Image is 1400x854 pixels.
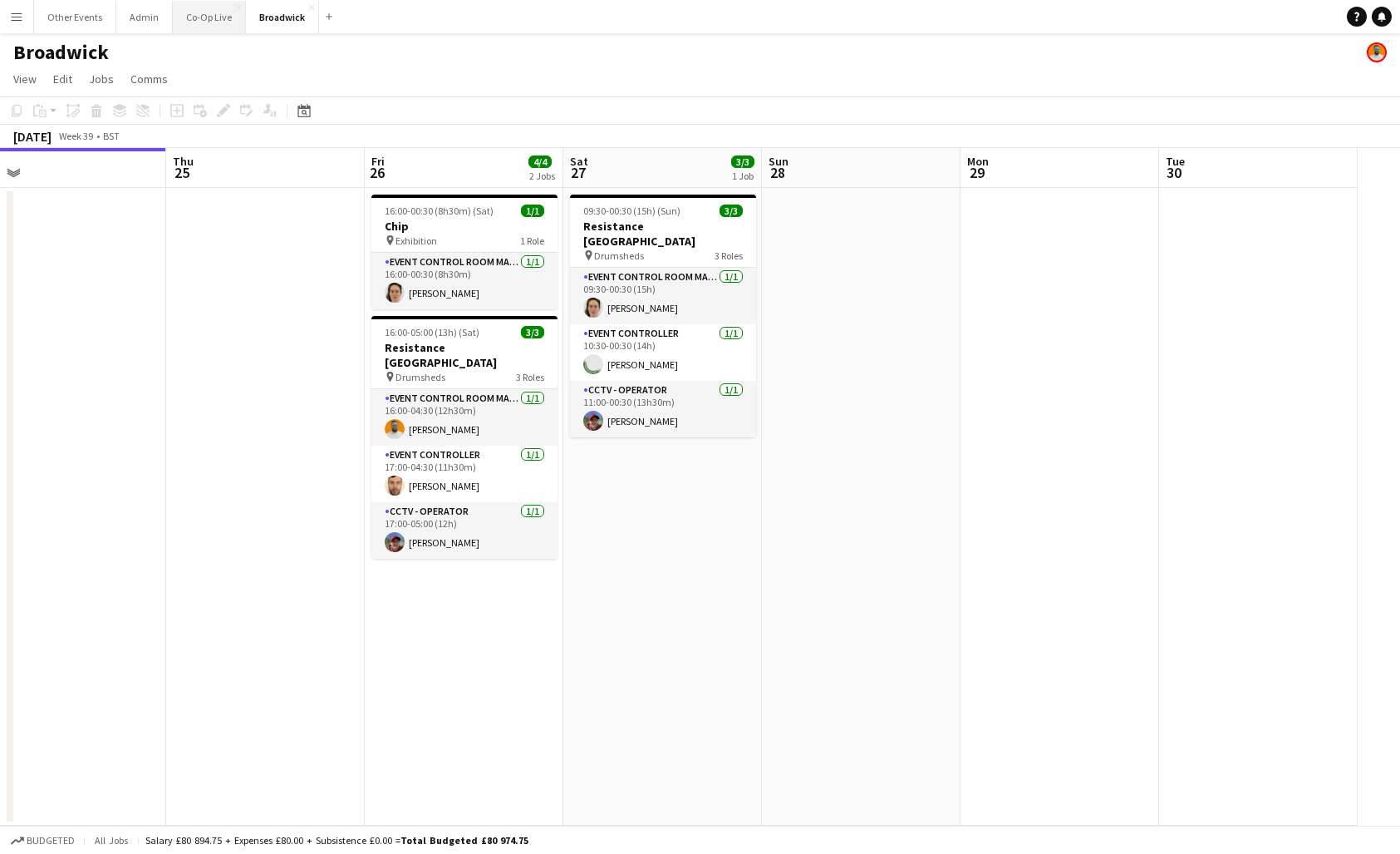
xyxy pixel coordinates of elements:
[520,234,544,247] span: 1 Role
[103,130,120,142] div: BST
[715,249,743,262] span: 3 Roles
[720,205,743,217] span: 3/3
[570,324,756,381] app-card-role: Event Controller1/110:30-00:30 (14h)[PERSON_NAME]
[395,371,445,383] span: Drumsheds
[967,154,989,169] span: Mon
[371,340,558,370] h3: Resistance [GEOGRAPHIC_DATA]
[521,205,544,217] span: 1/1
[47,68,79,90] a: Edit
[145,834,528,847] div: Salary £80 894.75 + Expenses £80.00 + Subsistence £0.00 =
[965,163,989,182] span: 29
[13,72,37,86] span: View
[570,154,588,169] span: Sat
[371,316,558,559] app-job-card: 16:00-05:00 (13h) (Sat)3/3Resistance [GEOGRAPHIC_DATA] Drumsheds3 RolesEvent Control Room Manager...
[516,371,544,383] span: 3 Roles
[583,205,680,217] span: 09:30-00:30 (15h) (Sun)
[385,326,479,338] span: 16:00-05:00 (13h) (Sat)
[732,170,754,182] div: 1 Job
[570,219,756,249] h3: Resistance [GEOGRAPHIC_DATA]
[1367,42,1387,62] app-user-avatar: Ben Sidaway
[369,163,385,182] span: 26
[13,40,109,65] h1: Broadwick
[7,68,43,90] a: View
[173,154,194,169] span: Thu
[371,154,385,169] span: Fri
[385,205,494,217] span: 16:00-00:30 (8h30m) (Sat)
[371,502,558,559] app-card-role: CCTV - Operator1/117:00-05:00 (12h)[PERSON_NAME]
[731,155,754,168] span: 3/3
[769,154,788,169] span: Sun
[570,381,756,437] app-card-role: CCTV - Operator1/111:00-00:30 (13h30m)[PERSON_NAME]
[371,389,558,446] app-card-role: Event Control Room Manager1/116:00-04:30 (12h30m)[PERSON_NAME]
[766,163,788,182] span: 28
[594,249,644,262] span: Drumsheds
[27,835,75,847] span: Budgeted
[528,155,552,168] span: 4/4
[173,1,246,33] button: Co-Op Live
[116,1,173,33] button: Admin
[371,219,558,234] h3: Chip
[124,68,174,90] a: Comms
[371,195,558,309] app-job-card: 16:00-00:30 (8h30m) (Sat)1/1Chip Exhibition1 RoleEvent Control Room Manager1/116:00-00:30 (8h30m)...
[55,130,96,142] span: Week 39
[1166,154,1185,169] span: Tue
[13,128,52,145] div: [DATE]
[246,1,319,33] button: Broadwick
[53,72,72,86] span: Edit
[1163,163,1185,182] span: 30
[521,326,544,338] span: 3/3
[570,195,756,437] app-job-card: 09:30-00:30 (15h) (Sun)3/3Resistance [GEOGRAPHIC_DATA] Drumsheds3 RolesEvent Control Room Manager...
[400,834,528,847] span: Total Budgeted £80 974.75
[91,834,131,847] span: All jobs
[170,163,194,182] span: 25
[567,163,588,182] span: 27
[34,1,116,33] button: Other Events
[8,832,77,850] button: Budgeted
[371,446,558,502] app-card-role: Event Controller1/117:00-04:30 (11h30m)[PERSON_NAME]
[570,268,756,324] app-card-role: Event Control Room Manager1/109:30-00:30 (15h)[PERSON_NAME]
[130,72,168,86] span: Comms
[89,72,114,86] span: Jobs
[529,170,555,182] div: 2 Jobs
[395,234,437,247] span: Exhibition
[371,253,558,309] app-card-role: Event Control Room Manager1/116:00-00:30 (8h30m)[PERSON_NAME]
[82,68,120,90] a: Jobs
